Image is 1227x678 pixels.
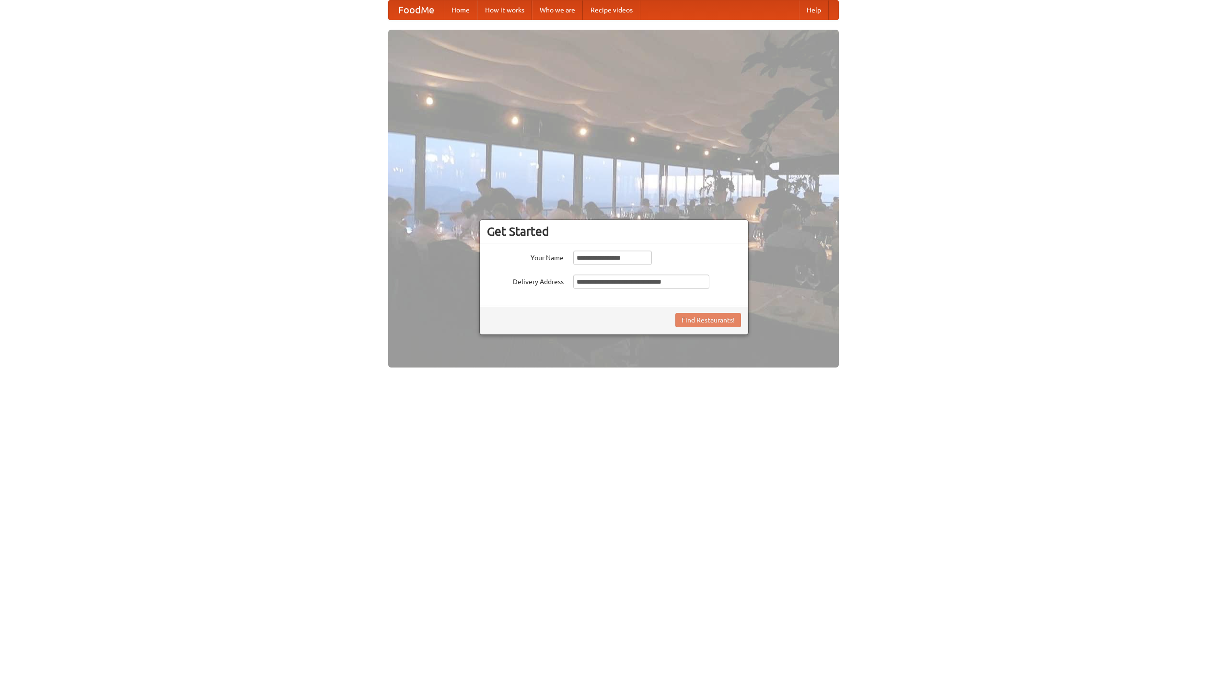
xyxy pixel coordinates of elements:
label: Delivery Address [487,275,564,287]
a: Who we are [532,0,583,20]
h3: Get Started [487,224,741,239]
a: How it works [477,0,532,20]
a: Help [799,0,829,20]
label: Your Name [487,251,564,263]
a: Recipe videos [583,0,640,20]
a: FoodMe [389,0,444,20]
button: Find Restaurants! [675,313,741,327]
a: Home [444,0,477,20]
